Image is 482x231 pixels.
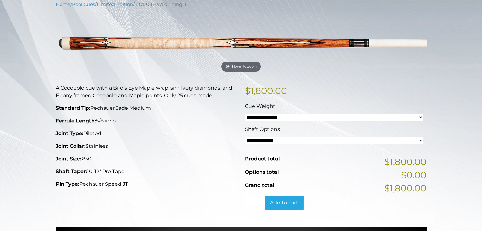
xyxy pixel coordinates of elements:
strong: Ferrule Length: [56,118,96,124]
p: A Cocobolo cue with a Bird's Eye Maple wrap, sim Ivory diamonds, and Ebony framed Cocobolo and Ma... [56,84,237,99]
a: Home [56,2,70,7]
a: Pool Cues [72,2,95,7]
a: Hover to zoom [56,13,427,74]
span: $0.00 [401,168,427,182]
p: 10-12″ Pro Taper [56,168,237,175]
p: Pechauer Jade Medium [56,104,237,112]
strong: Standard Tip: [56,105,90,111]
a: Limited Edition [97,2,133,7]
bdi: 1,800.00 [245,85,287,96]
strong: Joint Size: [56,156,81,162]
button: Add to cart [265,196,304,210]
p: Piloted [56,130,237,137]
strong: Joint Collar: [56,143,86,149]
span: Product total [245,156,280,162]
p: .850 [56,155,237,163]
span: Grand total [245,182,274,188]
img: ltd-08-wild-thing-ii.png [56,13,427,74]
span: $1,800.00 [384,182,427,195]
p: Pechauer Speed JT [56,180,237,188]
span: Cue Weight [245,103,275,109]
strong: Joint Type: [56,130,83,136]
span: Options total [245,169,279,175]
p: 5/8 inch [56,117,237,125]
span: $ [245,85,250,96]
strong: Shaft Taper: [56,168,87,174]
p: Stainless [56,142,237,150]
nav: Breadcrumb [56,1,427,8]
span: Shaft Options [245,126,280,132]
input: Product quantity [245,196,263,205]
strong: Pin Type: [56,181,79,187]
span: $1,800.00 [384,155,427,168]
